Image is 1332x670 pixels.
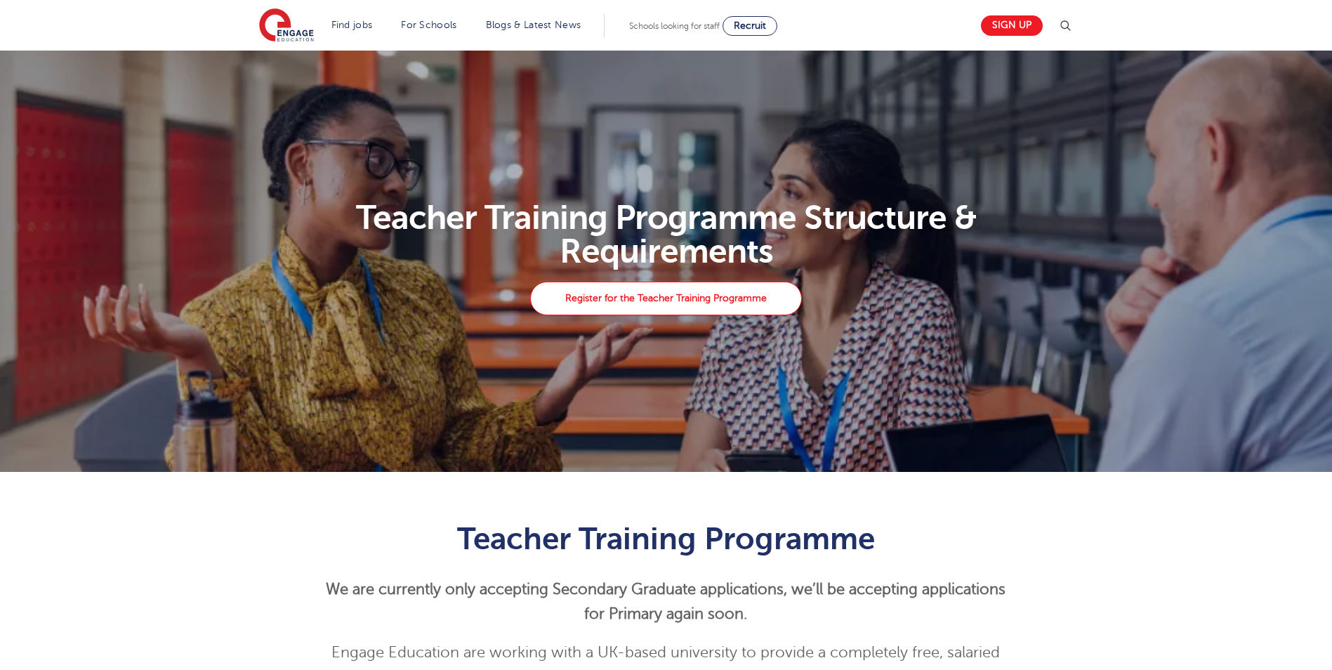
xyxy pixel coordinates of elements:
a: For Schools [401,20,456,30]
a: Blogs & Latest News [486,20,581,30]
span: Teacher Training Programme [457,521,875,556]
span: Schools looking for staff [629,21,720,31]
h1: Teacher Training Programme Structure & Requirements [251,201,1081,268]
a: Sign up [981,15,1043,36]
a: Register for the Teacher Training Programme [530,282,801,315]
strong: We are currently only accepting Secondary Graduate applications, w [326,581,804,598]
a: Recruit [723,16,777,36]
a: Find jobs [331,20,373,30]
span: Recruit [734,20,766,31]
img: Engage Education [259,8,314,44]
